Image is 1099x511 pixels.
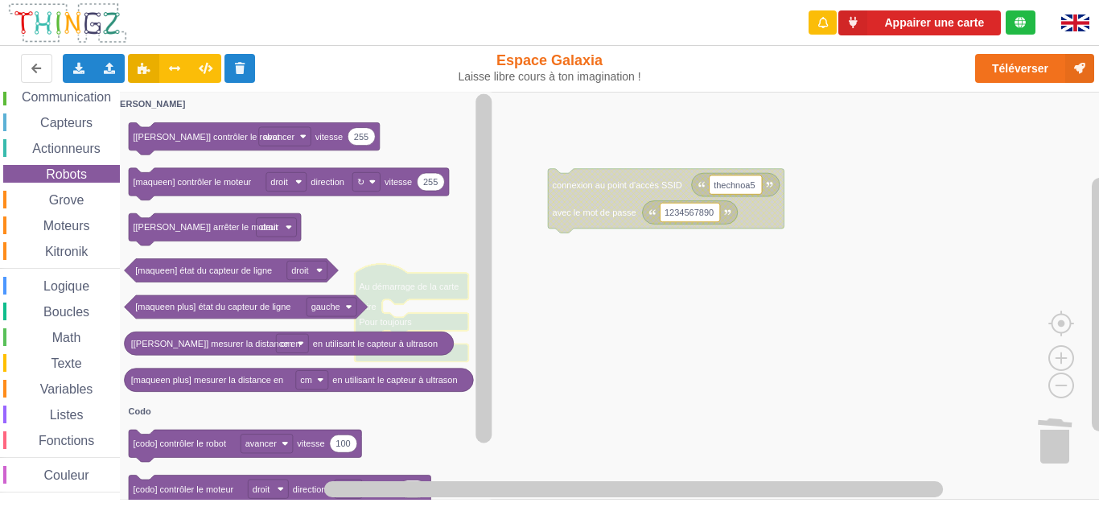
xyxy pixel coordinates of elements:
div: Laisse libre cours à ton imagination ! [456,70,642,84]
span: Communication [19,90,113,104]
span: Kitronik [43,245,90,258]
text: droit [291,266,308,275]
text: vitesse [298,439,325,448]
span: Moteurs [41,219,93,233]
text: [maqueen] état du capteur de ligne [135,266,272,275]
text: 255 [354,132,368,142]
text: connexion au point d'accès SSID [553,179,682,189]
div: Espace Galaxia [456,52,642,84]
span: Couleur [42,468,92,482]
text: en utilisant le capteur à ultrason [332,375,457,385]
span: Listes [47,408,86,422]
span: Robots [43,167,89,181]
button: Téléverser [975,54,1094,83]
text: cm [281,339,293,348]
text: [PERSON_NAME] [111,99,186,109]
text: avancer [245,439,277,448]
img: thingz_logo.png [7,2,128,44]
text: en utilisant le capteur à ultrason [313,339,438,348]
span: Boucles [41,305,92,319]
img: gb.png [1061,14,1089,31]
button: Appairer une carte [838,10,1001,35]
text: [[PERSON_NAME]] mesurer la distance en [131,339,301,348]
text: [maqueen] contrôler le moteur [134,177,252,187]
text: [[PERSON_NAME]] arrêter le moteur [134,222,279,232]
text: ↻ [357,177,364,187]
div: Tu es connecté au serveur de création de Thingz [1006,10,1035,35]
text: [maqueen plus] mesurer la distance en [131,375,284,385]
text: avec le mot de passe [553,208,636,217]
text: droit [270,177,287,187]
text: [[PERSON_NAME]] contrôler le robot [134,132,280,142]
text: vitesse [385,177,412,187]
text: direction [311,177,344,187]
text: 100 [335,439,350,448]
text: [codo] contrôler le robot [134,439,227,448]
text: avancer [263,132,294,142]
span: Grove [47,193,87,207]
span: Variables [38,382,96,396]
text: 1234567890 [665,208,714,217]
span: Fonctions [36,434,97,447]
span: Logique [41,279,92,293]
text: droit [261,222,278,232]
text: 255 [423,177,438,187]
text: [maqueen plus] état du capteur de ligne [135,302,290,311]
text: thechnoa5 [714,179,755,189]
text: vitesse [315,132,343,142]
text: Codo [129,406,151,416]
span: Actionneurs [30,142,103,155]
text: gauche [311,302,340,311]
span: Capteurs [38,116,95,130]
span: Math [50,331,84,344]
text: cm [300,375,312,385]
span: Texte [48,356,84,370]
